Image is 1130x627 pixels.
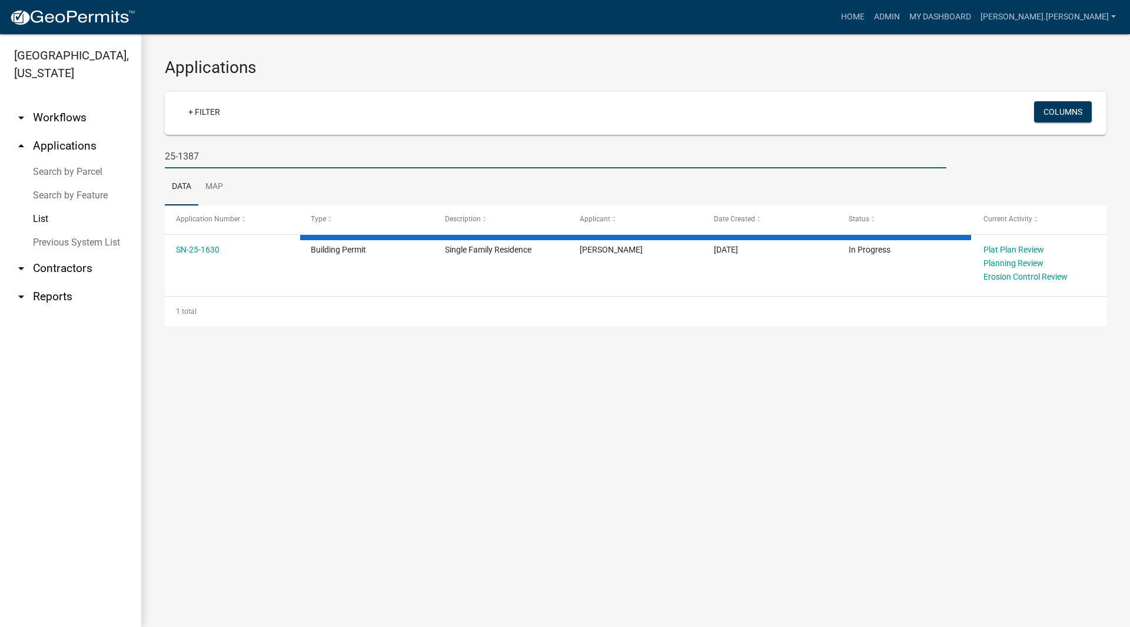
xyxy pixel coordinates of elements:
[837,205,972,234] datatable-header-cell: Status
[1034,101,1092,122] button: Columns
[580,245,643,254] span: Alisa Delgado
[434,205,569,234] datatable-header-cell: Description
[165,58,1106,78] h3: Applications
[176,245,220,254] a: SN-25-1630
[983,245,1044,254] a: Plat Plan Review
[983,272,1068,281] a: Erosion Control Review
[445,245,531,254] span: Single Family Residence
[836,6,869,28] a: Home
[165,205,300,234] datatable-header-cell: Application Number
[14,290,28,304] i: arrow_drop_down
[569,205,703,234] datatable-header-cell: Applicant
[714,245,738,254] span: 08/19/2025
[972,205,1106,234] datatable-header-cell: Current Activity
[176,215,240,223] span: Application Number
[714,215,755,223] span: Date Created
[165,297,1106,326] div: 1 total
[14,139,28,153] i: arrow_drop_up
[179,101,230,122] a: + Filter
[869,6,905,28] a: Admin
[983,215,1032,223] span: Current Activity
[300,205,434,234] datatable-header-cell: Type
[14,111,28,125] i: arrow_drop_down
[976,6,1121,28] a: [PERSON_NAME].[PERSON_NAME]
[165,144,946,168] input: Search for applications
[14,261,28,276] i: arrow_drop_down
[849,215,869,223] span: Status
[311,215,326,223] span: Type
[703,205,837,234] datatable-header-cell: Date Created
[905,6,976,28] a: My Dashboard
[580,215,610,223] span: Applicant
[165,168,198,206] a: Data
[445,215,481,223] span: Description
[849,245,890,254] span: In Progress
[198,168,230,206] a: Map
[311,245,366,254] span: Building Permit
[983,258,1043,268] a: Planning Review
